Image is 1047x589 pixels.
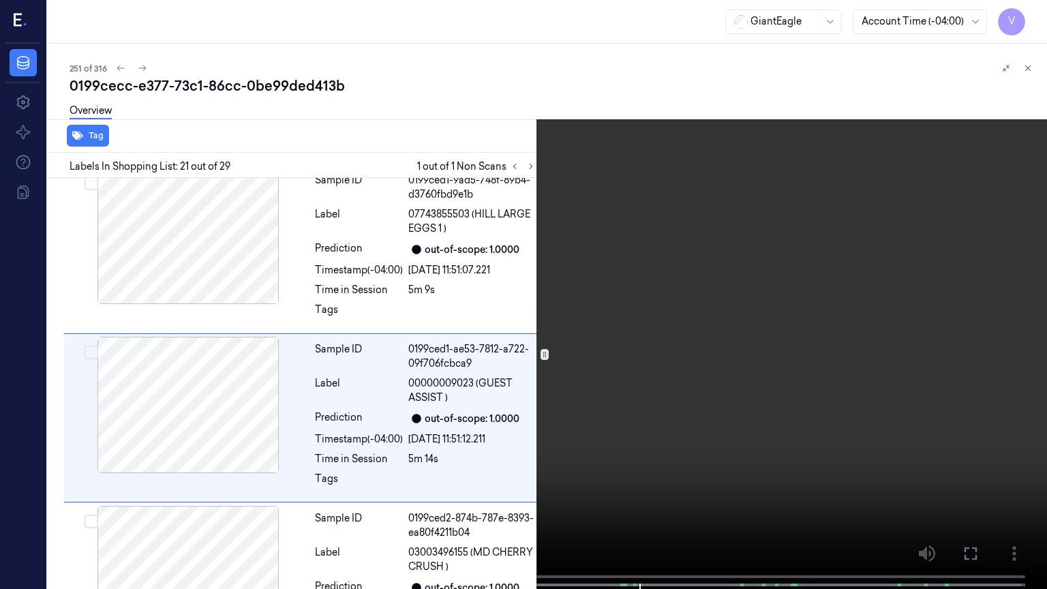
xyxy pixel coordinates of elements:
[408,207,536,236] span: 07743855503 (HILL LARGE EGGS 1 )
[998,8,1025,35] button: V
[85,515,98,528] button: Select row
[67,125,109,147] button: Tag
[315,263,403,277] div: Timestamp (-04:00)
[85,177,98,190] button: Select row
[70,63,107,74] span: 251 of 316
[408,511,536,540] div: 0199ced2-874b-787e-8393-ea80f4211b04
[408,173,536,202] div: 0199ced1-9ad5-748f-89b4-d3760fbd9e1b
[315,511,403,540] div: Sample ID
[315,432,403,447] div: Timestamp (-04:00)
[85,346,98,359] button: Select row
[315,410,403,427] div: Prediction
[425,243,519,257] div: out-of-scope: 1.0000
[408,432,536,447] div: [DATE] 11:51:12.211
[315,173,403,202] div: Sample ID
[315,241,403,258] div: Prediction
[315,472,403,494] div: Tags
[315,376,403,405] div: Label
[315,452,403,466] div: Time in Session
[408,263,536,277] div: [DATE] 11:51:07.221
[425,412,519,426] div: out-of-scope: 1.0000
[408,283,536,297] div: 5m 9s
[70,160,230,174] span: Labels In Shopping List: 21 out of 29
[315,303,403,324] div: Tags
[408,342,536,371] div: 0199ced1-ae53-7812-a722-09f706fcbca9
[70,104,112,119] a: Overview
[417,158,539,175] span: 1 out of 1 Non Scans
[315,545,403,574] div: Label
[315,342,403,371] div: Sample ID
[315,283,403,297] div: Time in Session
[315,207,403,236] div: Label
[408,376,536,405] span: 00000009023 (GUEST ASSIST )
[408,545,536,574] span: 03003496155 (MD CHERRY CRUSH )
[70,76,1036,95] div: 0199cecc-e377-73c1-86cc-0be99ded413b
[408,452,536,466] div: 5m 14s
